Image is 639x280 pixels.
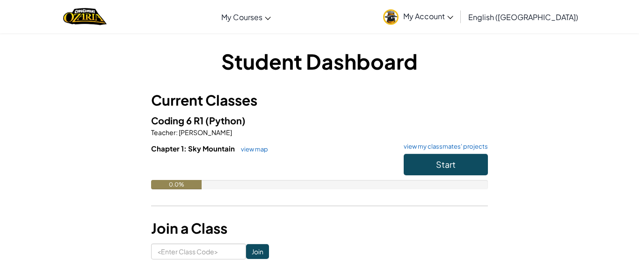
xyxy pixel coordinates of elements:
img: Home [63,7,107,26]
input: <Enter Class Code> [151,244,246,259]
h1: Student Dashboard [151,47,488,76]
span: [PERSON_NAME] [178,128,232,136]
input: Join [246,244,269,259]
button: Start [404,154,488,175]
a: Ozaria by CodeCombat logo [63,7,107,26]
a: view my classmates' projects [399,144,488,150]
span: Coding 6 R1 [151,115,205,126]
span: (Python) [205,115,246,126]
span: : [176,128,178,136]
span: English ([GEOGRAPHIC_DATA]) [468,12,578,22]
a: English ([GEOGRAPHIC_DATA]) [464,4,583,29]
a: My Account [378,2,458,31]
span: Start [436,159,456,170]
div: 0.0% [151,180,202,189]
img: avatar [383,9,399,25]
span: My Courses [221,12,262,22]
h3: Join a Class [151,218,488,239]
span: Chapter 1: Sky Mountain [151,144,236,153]
a: view map [236,145,268,153]
span: My Account [403,11,453,21]
h3: Current Classes [151,90,488,111]
a: My Courses [217,4,276,29]
span: Teacher [151,128,176,136]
